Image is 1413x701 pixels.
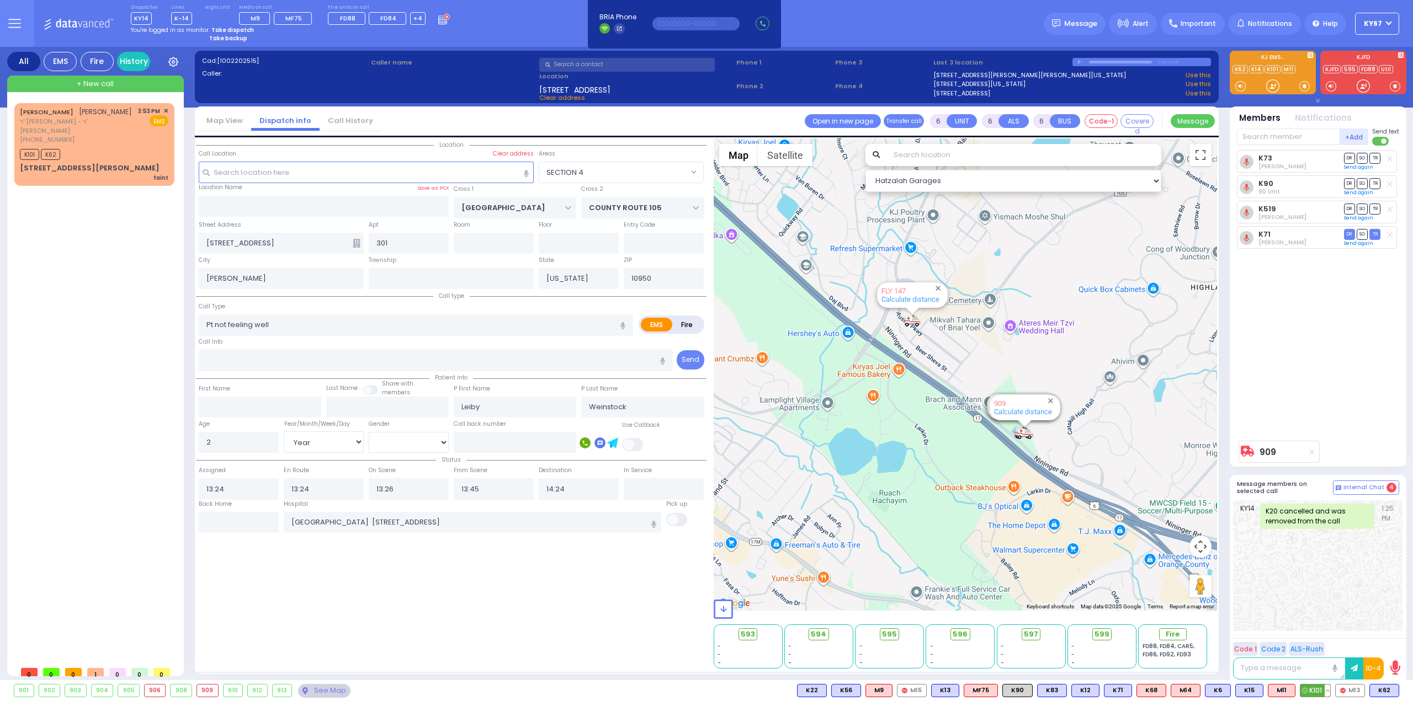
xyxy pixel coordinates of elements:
[380,14,396,23] span: FD84
[1343,484,1384,491] span: Internal Chat
[1171,114,1215,128] button: Message
[131,26,210,34] span: You're logged in as monitor.
[1300,684,1331,697] div: BLS
[65,668,82,676] span: 0
[788,650,792,659] span: -
[1344,215,1373,221] a: Send again
[1268,684,1295,697] div: ALS
[859,650,863,659] span: -
[666,500,687,509] label: Pick up
[1045,395,1056,406] button: Close
[39,684,60,697] div: 902
[436,456,466,464] span: Status
[1050,114,1080,128] button: BUS
[145,684,166,697] div: 906
[205,4,230,11] label: Night unit
[1379,65,1393,73] a: Util
[138,107,160,115] span: 3:53 PM
[1014,425,1030,439] div: 901
[1186,79,1211,89] a: Use this
[1344,229,1355,239] span: DR
[539,93,585,102] span: Clear address
[1205,684,1231,697] div: K6
[1189,144,1212,166] button: Toggle fullscreen view
[326,384,358,393] label: Last Name
[199,384,230,393] label: First Name
[758,144,812,166] button: Show satellite imagery
[14,684,34,697] div: 901
[273,684,292,697] div: 913
[1143,642,1203,659] div: FD88, FD84, CAR5, FD86, FD92, FD93
[118,684,139,697] div: 905
[454,466,487,475] label: From Scene
[546,167,583,178] span: SECTION 4
[641,318,673,331] label: EMS
[1104,684,1132,697] div: K71
[1235,684,1263,697] div: BLS
[933,79,1026,89] a: [STREET_ADDRESS][US_STATE]
[117,52,150,71] a: History
[285,14,302,23] span: MF75
[1136,684,1166,697] div: K68
[1295,112,1352,125] button: Notifications
[1071,684,1099,697] div: BLS
[1340,688,1346,693] img: red-radio-icon.svg
[811,629,826,640] span: 594
[1230,55,1316,62] label: KJ EMS...
[831,684,861,697] div: BLS
[736,82,831,91] span: Phone 2
[964,684,998,697] div: ALS
[931,684,959,697] div: BLS
[199,466,226,475] label: Assigned
[539,162,704,183] span: SECTION 4
[1037,684,1067,697] div: BLS
[217,56,259,65] span: [1002202515]
[1357,178,1368,189] span: SO
[1248,19,1292,29] span: Notifications
[1320,55,1406,62] label: KJFD
[622,421,660,430] label: Use Callback
[7,52,40,71] div: All
[652,17,740,30] input: (000)000-00000
[835,58,930,67] span: Phone 3
[930,650,933,659] span: -
[1258,213,1306,221] span: Aron Spielman
[931,684,959,697] div: K13
[382,379,413,388] small: Share with
[1001,642,1004,650] span: -
[884,114,924,128] button: Transfer call
[539,466,572,475] label: Destination
[340,14,355,23] span: FD88
[79,107,132,116] span: [PERSON_NAME]
[1001,659,1004,667] span: -
[1344,164,1373,170] a: Send again
[716,596,753,611] a: Open this area in Google Maps (opens a new window)
[933,283,943,293] button: Close
[1186,89,1211,98] a: Use this
[1340,129,1369,145] button: +Add
[599,12,636,22] span: BRIA Phone
[1095,629,1109,640] span: 599
[150,115,168,126] span: EMS
[1323,65,1341,73] a: KJFD
[1258,179,1273,188] a: K90
[1104,684,1132,697] div: BLS
[131,668,148,676] span: 0
[897,684,927,697] div: M15
[1323,19,1338,29] span: Help
[239,4,316,11] label: Medic on call
[947,114,977,128] button: UNIT
[1037,684,1067,697] div: K83
[1289,642,1325,656] button: ALS-Rush
[1387,483,1396,493] span: 4
[1300,684,1330,697] span: K101
[454,185,474,194] label: Cross 1
[199,162,534,183] input: Search location here
[1240,504,1260,529] span: KY14
[865,684,893,697] div: M9
[413,14,422,23] span: +4
[1369,684,1399,697] div: K62
[41,149,60,160] span: K62
[1189,536,1212,558] button: Map camera controls
[716,596,753,611] img: Google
